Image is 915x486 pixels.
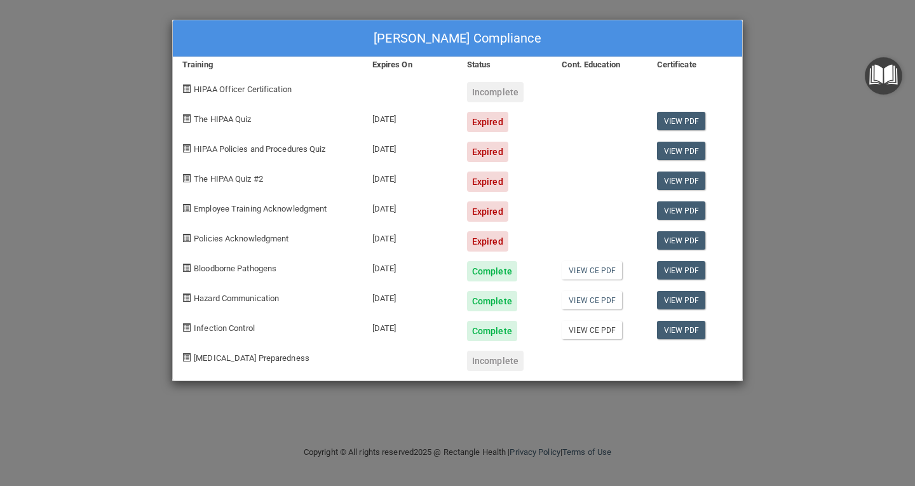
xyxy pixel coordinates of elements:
[363,102,457,132] div: [DATE]
[467,321,517,341] div: Complete
[363,252,457,281] div: [DATE]
[562,261,622,280] a: View CE PDF
[194,353,309,363] span: [MEDICAL_DATA] Preparedness
[657,112,706,130] a: View PDF
[194,84,292,94] span: HIPAA Officer Certification
[363,222,457,252] div: [DATE]
[467,112,508,132] div: Expired
[363,192,457,222] div: [DATE]
[657,172,706,190] a: View PDF
[562,291,622,309] a: View CE PDF
[467,231,508,252] div: Expired
[467,142,508,162] div: Expired
[194,114,251,124] span: The HIPAA Quiz
[173,57,363,72] div: Training
[194,294,279,303] span: Hazard Communication
[562,321,622,339] a: View CE PDF
[657,231,706,250] a: View PDF
[467,172,508,192] div: Expired
[647,57,742,72] div: Certificate
[194,264,276,273] span: Bloodborne Pathogens
[467,261,517,281] div: Complete
[457,57,552,72] div: Status
[194,144,325,154] span: HIPAA Policies and Procedures Quiz
[657,261,706,280] a: View PDF
[194,204,327,213] span: Employee Training Acknowledgment
[865,57,902,95] button: Open Resource Center
[657,291,706,309] a: View PDF
[363,311,457,341] div: [DATE]
[657,321,706,339] a: View PDF
[552,57,647,72] div: Cont. Education
[194,323,255,333] span: Infection Control
[194,234,288,243] span: Policies Acknowledgment
[363,281,457,311] div: [DATE]
[467,201,508,222] div: Expired
[363,162,457,192] div: [DATE]
[467,351,524,371] div: Incomplete
[467,82,524,102] div: Incomplete
[657,142,706,160] a: View PDF
[467,291,517,311] div: Complete
[363,57,457,72] div: Expires On
[194,174,263,184] span: The HIPAA Quiz #2
[363,132,457,162] div: [DATE]
[173,20,742,57] div: [PERSON_NAME] Compliance
[657,201,706,220] a: View PDF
